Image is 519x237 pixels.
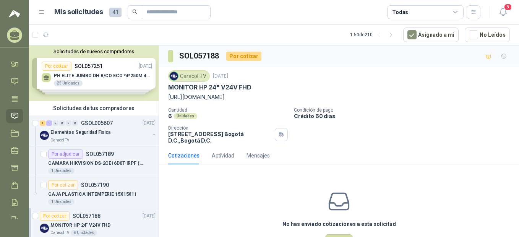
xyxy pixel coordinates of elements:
div: 0 [72,120,78,126]
div: 0 [53,120,58,126]
p: Elementos Seguridad Fisica [50,129,110,136]
p: CAJA PLASTICA INTEMPERIE 15X15X11 [48,191,137,198]
p: GSOL005607 [81,120,113,126]
p: SOL057190 [81,182,109,188]
div: Por cotizar [48,180,78,190]
p: Caracol TV [50,137,69,143]
div: 1 Unidades [48,168,75,174]
p: SOL057188 [73,213,101,219]
div: 1 [40,120,45,126]
div: Todas [392,8,408,16]
p: [URL][DOMAIN_NAME] [168,93,510,101]
p: SOL057189 [86,151,114,157]
span: 8 [504,3,512,11]
p: Cantidad [168,107,288,113]
p: [STREET_ADDRESS] Bogotá D.C. , Bogotá D.C. [168,131,272,144]
div: 1 Unidades [48,199,75,205]
button: No Leídos [465,28,510,42]
div: Solicitudes de tus compradores [29,101,159,115]
p: [DATE] [213,73,228,80]
div: 6 Unidades [71,230,97,236]
p: CAMARA HIKVISION DS-2CE16D0T-IRPF (2.8 mm) (C) HD 2MP [48,160,143,167]
div: 0 [66,120,71,126]
img: Company Logo [170,72,178,80]
p: 6 [168,113,172,119]
div: 1 [46,120,52,126]
p: Dirección [168,125,272,131]
div: Por cotizar [40,211,70,221]
button: Asignado a mi [403,28,459,42]
div: Por adjudicar [48,149,83,159]
button: 8 [496,5,510,19]
a: Por adjudicarSOL057189CAMARA HIKVISION DS-2CE16D0T-IRPF (2.8 mm) (C) HD 2MP1 Unidades [29,146,159,177]
div: Solicitudes de nuevos compradoresPor cotizarSOL057251[DATE] PH ELITE JUMBO DH B/CO ECO *4*250M 43... [29,45,159,101]
div: 1 - 50 de 210 [350,29,397,41]
button: Solicitudes de nuevos compradores [32,49,156,54]
h3: No has enviado cotizaciones a esta solicitud [282,220,396,228]
p: Caracol TV [50,230,69,236]
img: Logo peakr [9,9,20,18]
h3: SOL057188 [179,50,220,62]
div: Caracol TV [168,70,210,82]
div: Mensajes [247,151,270,160]
a: Por cotizarSOL057190CAJA PLASTICA INTEMPERIE 15X15X111 Unidades [29,177,159,208]
p: [DATE] [143,120,156,127]
p: Condición de pago [294,107,516,113]
a: 1 1 0 0 0 0 GSOL005607[DATE] Company LogoElementos Seguridad FisicaCaracol TV [40,118,157,143]
span: search [132,9,138,15]
span: 41 [109,8,122,17]
p: Crédito 60 días [294,113,516,119]
img: Company Logo [40,224,49,233]
img: Company Logo [40,131,49,140]
div: Actividad [212,151,234,160]
p: MONITOR HP 24" V24V FHD [50,222,110,229]
p: MONITOR HP 24" V24V FHD [168,83,251,91]
p: [DATE] [143,213,156,220]
div: 0 [59,120,65,126]
div: Por cotizar [226,52,261,61]
h1: Mis solicitudes [54,6,103,18]
div: Unidades [174,113,197,119]
div: Cotizaciones [168,151,199,160]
